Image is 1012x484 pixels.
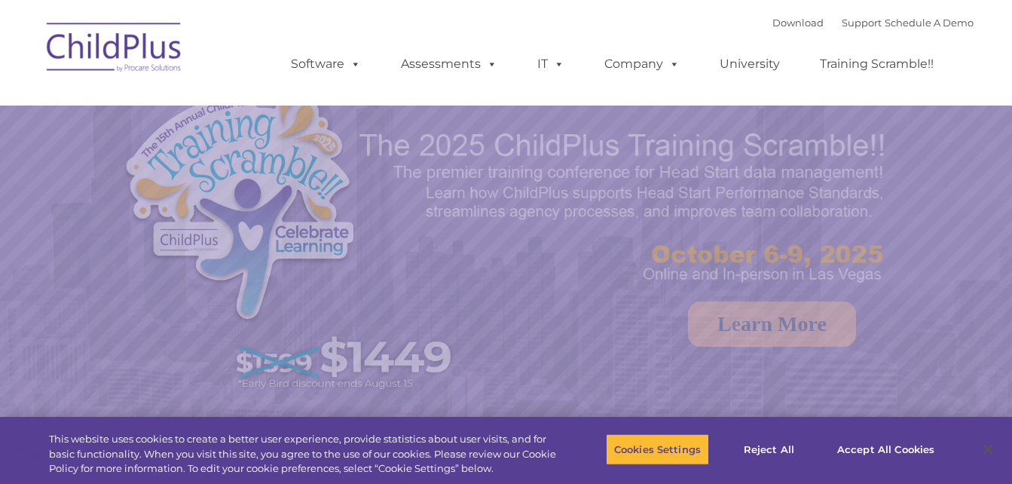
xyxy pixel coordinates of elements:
button: Cookies Settings [606,433,709,465]
button: Close [971,433,1004,466]
button: Accept All Cookies [829,433,943,465]
div: This website uses cookies to create a better user experience, provide statistics about user visit... [49,432,557,476]
a: Support [842,17,882,29]
a: Download [772,17,824,29]
a: Assessments [386,49,512,79]
a: IT [522,49,579,79]
a: University [705,49,795,79]
img: ChildPlus by Procare Solutions [39,12,190,87]
font: | [772,17,974,29]
a: Software [276,49,376,79]
a: Company [589,49,695,79]
a: Learn More [688,302,856,347]
a: Training Scramble!! [805,49,949,79]
a: Schedule A Demo [885,17,974,29]
button: Reject All [722,433,816,465]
